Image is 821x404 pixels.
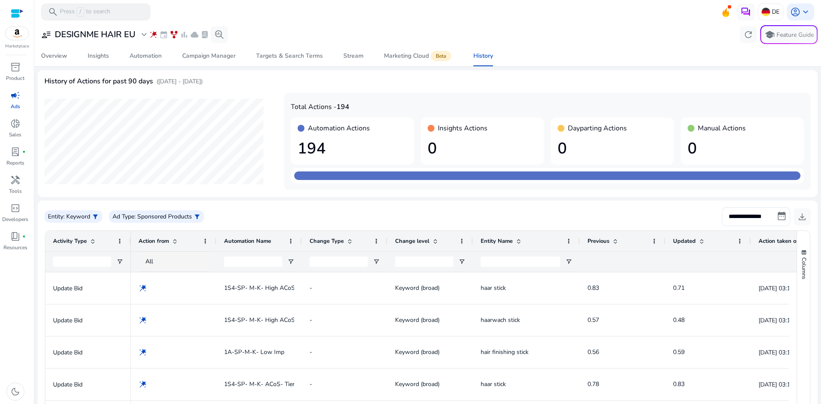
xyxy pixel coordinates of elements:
[224,375,300,393] span: 1S4-SP- M-K- ACoS- Tier 2
[310,348,312,356] span: -
[9,187,22,195] p: Tools
[481,257,560,267] input: Entity Name Filter Input
[130,53,162,59] div: Automation
[190,30,199,39] span: cloud
[139,380,147,389] span: wand_stars
[2,215,28,223] p: Developers
[10,118,21,129] span: donut_small
[224,257,282,267] input: Automation Name Filter Input
[182,53,236,59] div: Campaign Manager
[224,237,271,245] span: Automation Name
[9,131,21,139] p: Sales
[291,103,804,111] h4: Total Actions -
[5,43,29,50] p: Marketplace
[287,258,294,265] button: Open Filter Menu
[310,380,312,388] span: -
[337,102,349,112] b: 194
[112,212,134,221] p: Ad Type
[11,103,20,110] p: Ads
[180,30,189,39] span: bar_chart
[743,29,753,40] span: refresh
[53,237,87,245] span: Activity Type
[395,237,429,245] span: Change level
[588,316,599,324] span: 0.57
[772,4,780,19] p: DE
[760,25,818,44] button: schoolFeature Guide
[558,139,667,158] h1: 0
[22,235,26,238] span: fiber_manual_record
[44,77,153,86] h4: History of Actions for past 90 days
[740,26,757,43] button: refresh
[139,316,147,324] span: wand_stars
[159,30,168,39] span: event
[790,7,800,17] span: account_circle
[395,284,440,292] span: Keyword (broad)
[10,175,21,185] span: handyman
[10,386,21,397] span: dark_mode
[149,30,158,39] span: wand_stars
[308,124,370,133] h4: Automation Actions
[765,29,775,40] span: school
[568,124,627,133] h4: Dayparting Actions
[588,348,599,356] span: 0.56
[224,311,295,329] span: 1S4-SP- M-K- High ACoS
[6,159,24,167] p: Reports
[395,316,440,324] span: Keyword (broad)
[194,213,201,220] span: filter_alt
[481,348,529,356] span: hair finishing stick
[673,316,685,324] span: 0.48
[3,244,27,251] p: Resources
[22,150,26,153] span: fiber_manual_record
[395,257,453,267] input: Change level Filter Input
[794,208,811,225] button: download
[53,257,111,267] input: Activity Type Filter Input
[88,53,109,59] div: Insights
[53,280,123,297] p: Update Bid
[698,124,746,133] h4: Manual Actions
[10,62,21,72] span: inventory_2
[53,312,123,329] p: Update Bid
[800,7,811,17] span: keyboard_arrow_down
[673,348,685,356] span: 0.59
[673,237,696,245] span: Updated
[458,258,465,265] button: Open Filter Menu
[473,53,493,59] div: History
[157,77,203,86] p: ([DATE] - [DATE])
[60,7,110,17] p: Press to search
[310,316,312,324] span: -
[10,231,21,242] span: book_4
[310,257,368,267] input: Change Type Filter Input
[224,279,295,297] span: 1S4-SP- M-K- High ACoS
[256,53,323,59] div: Targets & Search Terms
[139,348,147,357] span: wand_stars
[343,53,363,59] div: Stream
[481,237,513,245] span: Entity Name
[481,316,520,324] span: haarwach stick
[688,139,797,158] h1: 0
[41,53,67,59] div: Overview
[762,8,770,16] img: de.svg
[6,27,29,40] img: amazon.svg
[298,139,407,158] h1: 194
[431,51,451,61] span: Beta
[428,139,537,158] h1: 0
[384,53,453,59] div: Marketing Cloud
[55,29,136,40] h3: DESIGNME HAIR EU
[145,257,153,265] span: All
[395,380,440,388] span: Keyword (broad)
[588,284,599,292] span: 0.83
[759,237,800,245] span: Action taken on
[224,343,284,361] span: 1A-SP-M-K- Low Imp
[395,348,440,356] span: Keyword (broad)
[373,258,380,265] button: Open Filter Menu
[139,29,149,40] span: expand_more
[797,212,807,222] span: download
[53,376,123,393] p: Update Bid
[673,284,685,292] span: 0.71
[588,237,609,245] span: Previous
[48,212,63,221] p: Entity
[48,7,58,17] span: search
[310,237,344,245] span: Change Type
[10,147,21,157] span: lab_profile
[134,212,192,221] p: : Sponsored Products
